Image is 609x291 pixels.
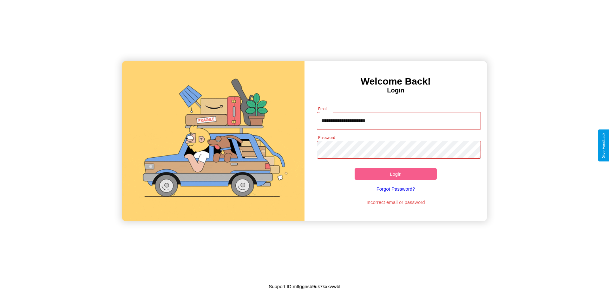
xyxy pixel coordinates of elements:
h3: Welcome Back! [304,76,487,87]
label: Password [318,135,335,140]
h4: Login [304,87,487,94]
div: Give Feedback [601,133,606,158]
img: gif [122,61,304,221]
p: Support ID: mffggnsb9uk7kxkwwbl [269,282,340,291]
label: Email [318,106,328,111]
button: Login [355,168,437,180]
a: Forgot Password? [314,180,478,198]
p: Incorrect email or password [314,198,478,206]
